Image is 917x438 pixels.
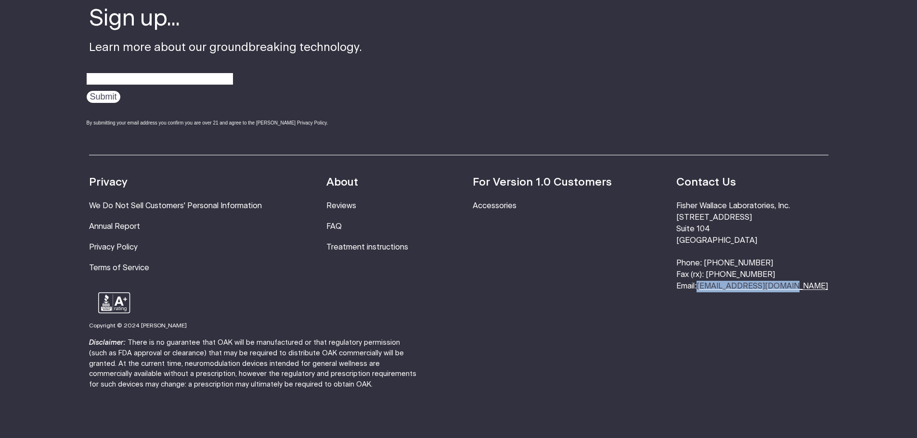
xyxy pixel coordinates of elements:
a: Treatment instructions [326,243,408,251]
a: Reviews [326,202,356,210]
a: [EMAIL_ADDRESS][DOMAIN_NAME] [697,282,828,290]
a: FAQ [326,223,342,230]
strong: Privacy [89,177,128,188]
a: Annual Report [89,223,140,230]
a: Accessories [473,202,517,210]
strong: Contact Us [676,177,736,188]
a: Terms of Service [89,264,149,272]
strong: About [326,177,358,188]
div: By submitting your email address you confirm you are over 21 and agree to the [PERSON_NAME] Priva... [87,119,362,126]
li: Fisher Wallace Laboratories, Inc. [STREET_ADDRESS] Suite 104 [GEOGRAPHIC_DATA] Phone: [PHONE_NUMB... [676,200,828,292]
small: Copyright © 2024 [PERSON_NAME] [89,323,187,328]
h4: Sign up... [89,4,362,35]
input: Submit [87,91,120,103]
strong: Disclaimer: [89,339,126,346]
p: There is no guarantee that OAK will be manufactured or that regulatory permission (such as FDA ap... [89,338,416,389]
a: Privacy Policy [89,243,138,251]
strong: For Version 1.0 Customers [473,177,612,188]
a: We Do Not Sell Customers' Personal Information [89,202,262,210]
div: Learn more about our groundbreaking technology. [89,4,362,136]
